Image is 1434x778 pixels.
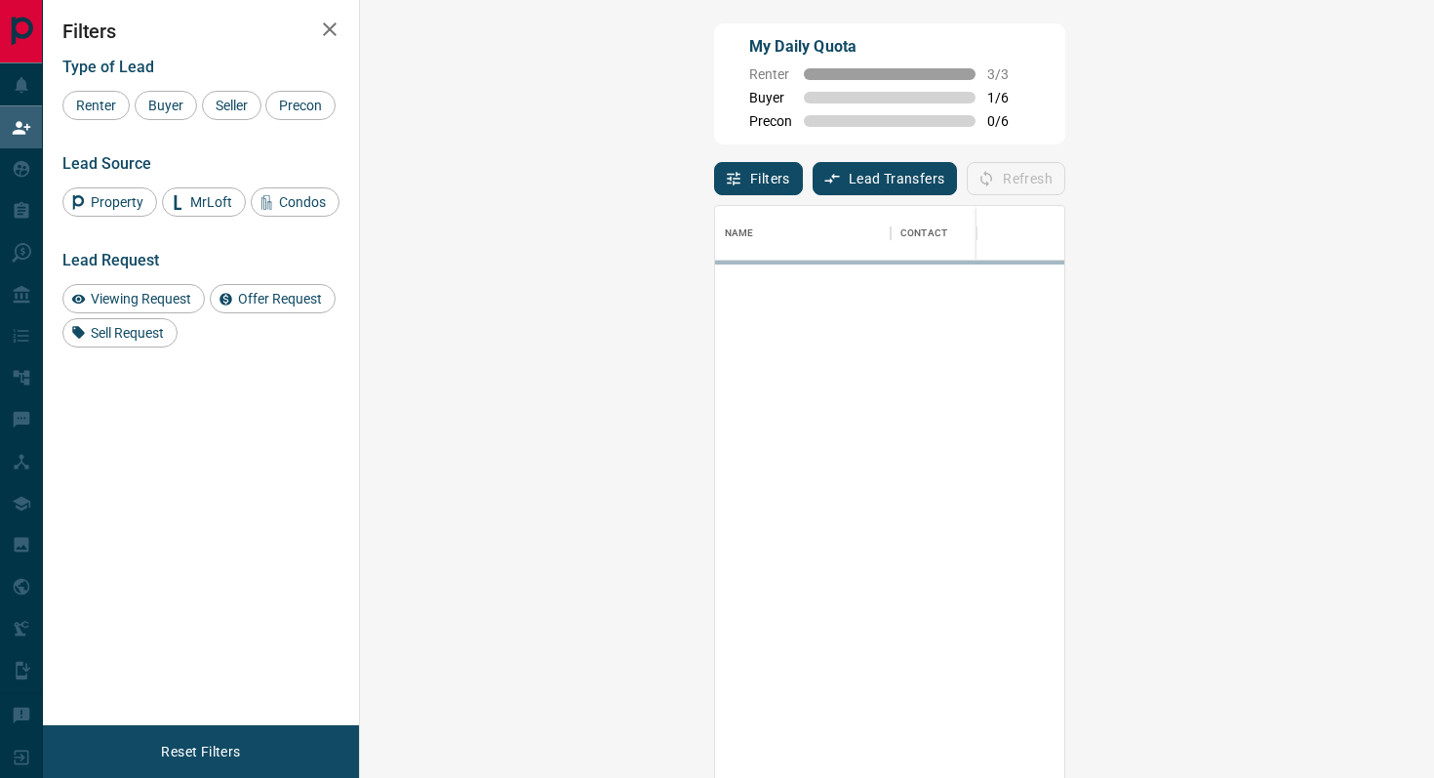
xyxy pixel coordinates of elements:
[69,98,123,113] span: Renter
[749,113,792,129] span: Precon
[62,58,154,76] span: Type of Lead
[183,194,239,210] span: MrLoft
[84,194,150,210] span: Property
[987,66,1030,82] span: 3 / 3
[62,91,130,120] div: Renter
[813,162,958,195] button: Lead Transfers
[148,735,253,768] button: Reset Filters
[162,187,246,217] div: MrLoft
[715,206,891,261] div: Name
[209,98,255,113] span: Seller
[84,325,171,341] span: Sell Request
[891,206,1047,261] div: Contact
[210,284,336,313] div: Offer Request
[272,98,329,113] span: Precon
[749,66,792,82] span: Renter
[62,187,157,217] div: Property
[202,91,261,120] div: Seller
[265,91,336,120] div: Precon
[62,20,339,43] h2: Filters
[987,90,1030,105] span: 1 / 6
[135,91,197,120] div: Buyer
[749,35,1030,59] p: My Daily Quota
[251,187,339,217] div: Condos
[231,291,329,307] span: Offer Request
[62,154,151,173] span: Lead Source
[749,90,792,105] span: Buyer
[84,291,198,307] span: Viewing Request
[900,206,947,261] div: Contact
[62,251,159,269] span: Lead Request
[272,194,333,210] span: Condos
[714,162,803,195] button: Filters
[725,206,754,261] div: Name
[987,113,1030,129] span: 0 / 6
[62,284,205,313] div: Viewing Request
[62,318,178,348] div: Sell Request
[141,98,190,113] span: Buyer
